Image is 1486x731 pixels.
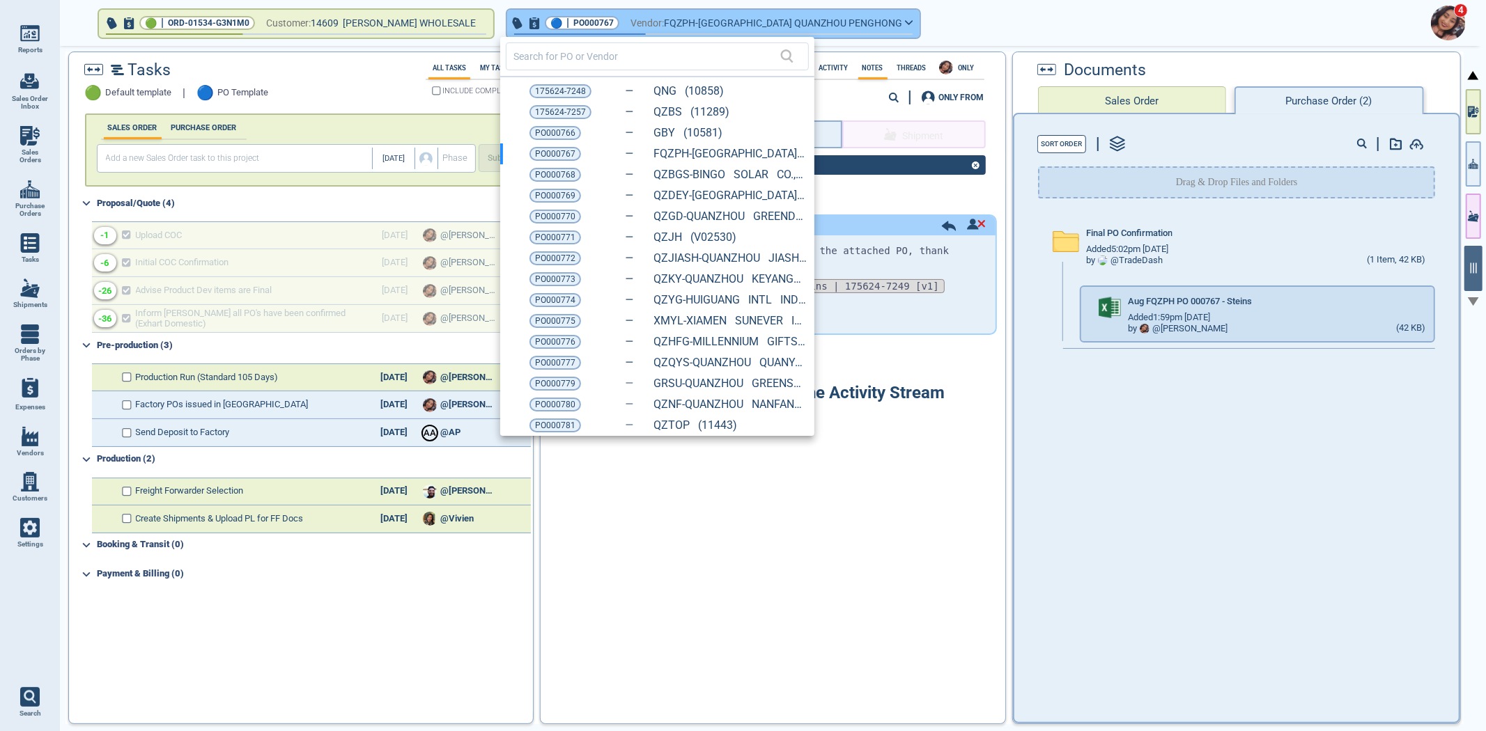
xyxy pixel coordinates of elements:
[535,293,575,307] span: PO000774
[654,210,807,223] a: QZGD-QUANZHOU GREENDAY ELECTRO (11063)
[654,356,807,369] a: QZQYS-QUANZHOU QUANYUANSHENG A (10993)
[535,210,575,223] span: PO000770
[535,377,575,391] span: PO000779
[535,230,575,244] span: PO000771
[654,106,730,118] a: QZBS (11289)
[654,168,807,181] a: QZBGS-BINGO SOLAR CO., LTD (11331)
[654,189,807,202] a: QZDEY-[GEOGRAPHIC_DATA] [GEOGRAPHIC_DATA] DEYAO CR (11139)
[535,398,575,411] span: PO000780
[654,252,807,265] a: QZJIASH-QUANZHOU JIASHENG METAL & PLASTIC PRODUCTS CO. LTD. (11580)
[654,377,807,390] a: GRSU-QUANZHOU GREENSUN TECHNOLOGY CO., LTD. (V02560)
[535,126,575,140] span: PO000766
[535,314,575,328] span: PO000775
[654,273,807,285] a: QZKY-QUANZHOU KEYANG ELEC&TECH (11034)
[535,105,586,119] span: 175624-7257
[654,231,737,244] a: QZJH (V02530)
[513,46,780,66] input: Search for PO or Vendor
[535,356,575,370] span: PO000777
[654,419,738,432] a: QZTOP (11443)
[535,168,575,182] span: PO000768
[654,315,807,327] a: XMYL-XIAMEN SUNEVER IMP AND EXP CO LTD (11437)
[654,336,807,348] a: QZHFG-MILLENNIUM GIFTS LIMITED (11039)
[535,335,575,349] span: PO000776
[535,418,575,432] span: PO000781
[535,272,575,286] span: PO000773
[535,147,575,161] span: PO000767
[535,84,586,98] span: 175624-7248
[654,294,807,306] a: QZYG-HUIGUANG INTL INDUSTRIAL (11209)
[535,189,575,203] span: PO000769
[654,127,723,139] a: GBY (10581)
[654,148,807,160] a: FQZPH-[GEOGRAPHIC_DATA] QUANZHOU PENGHONG (10904)
[654,85,725,97] a: QNG (10858)
[654,398,807,411] a: QZNF-QUANZHOU NANFANG GIFTS CO (11025)
[535,251,575,265] span: PO000772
